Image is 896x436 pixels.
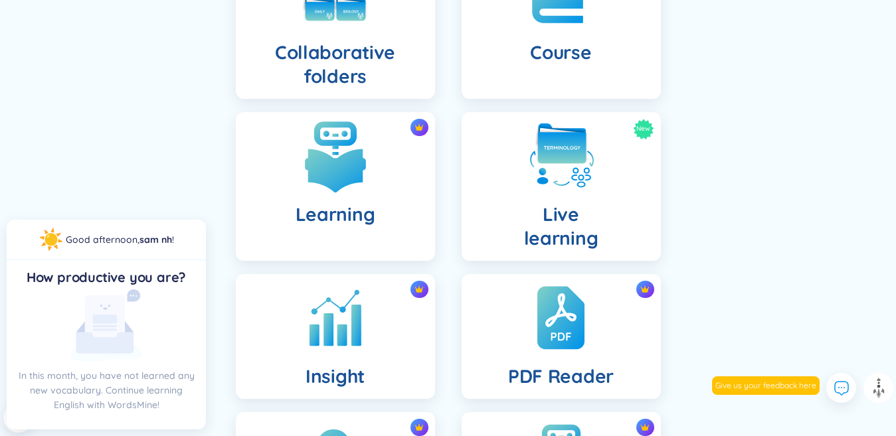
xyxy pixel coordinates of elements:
span: Good afternoon , [66,234,139,246]
h4: Course [530,40,591,64]
h4: Learning [296,202,375,226]
div: ! [66,232,174,247]
a: crown iconPDF Reader [448,274,674,399]
h4: Live learning [524,202,598,250]
a: crown iconLearning [223,112,448,261]
h4: Collaborative folders [246,40,424,88]
img: crown icon [640,285,650,294]
img: crown icon [414,423,424,432]
span: New [636,119,650,139]
img: crown icon [414,123,424,132]
h4: Insight [306,364,365,388]
a: NewLivelearning [448,112,674,261]
img: crown icon [640,423,650,432]
img: crown icon [414,285,424,294]
img: to top [868,378,889,399]
a: sam nh [139,234,172,246]
a: crown iconInsight [223,274,448,399]
p: In this month, you have not learned any new vocabulary. Continue learning English with WordsMine! [17,368,195,412]
div: How productive you are? [17,268,195,287]
h4: PDF Reader [508,364,614,388]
